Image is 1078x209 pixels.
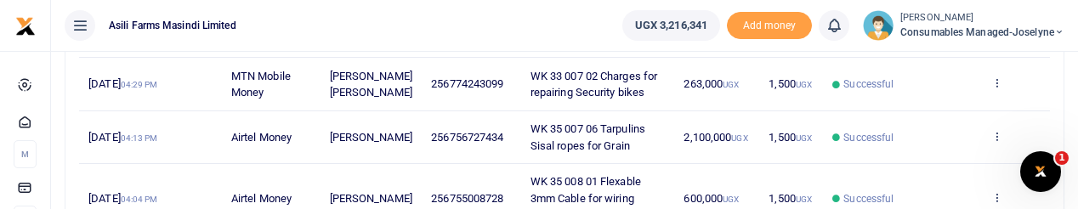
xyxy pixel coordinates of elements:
[769,131,812,144] span: 1,500
[231,131,292,144] span: Airtel Money
[231,192,292,205] span: Airtel Money
[723,80,739,89] small: UGX
[769,77,812,90] span: 1,500
[684,77,739,90] span: 263,000
[727,12,812,40] span: Add money
[88,192,157,205] span: [DATE]
[330,70,412,99] span: [PERSON_NAME] [PERSON_NAME]
[727,12,812,40] li: Toup your wallet
[102,18,243,33] span: Asili Farms Masindi Limited
[616,10,727,41] li: Wallet ballance
[731,133,747,143] small: UGX
[843,130,894,145] span: Successful
[843,76,894,92] span: Successful
[530,122,645,152] span: WK 35 007 06 Tarpulins Sisal ropes for Grain
[796,195,812,204] small: UGX
[88,77,157,90] span: [DATE]
[15,16,36,37] img: logo-small
[622,10,720,41] a: UGX 3,216,341
[843,191,894,206] span: Successful
[431,77,503,90] span: 256774243099
[684,131,747,144] span: 2,100,000
[863,10,894,41] img: profile-user
[231,70,291,99] span: MTN Mobile Money
[121,133,158,143] small: 04:13 PM
[330,131,412,144] span: [PERSON_NAME]
[431,131,503,144] span: 256756727434
[530,70,657,99] span: WK 33 007 02 Charges for repairing Security bikes
[1020,151,1061,192] iframe: Intercom live chat
[727,18,812,31] a: Add money
[635,17,707,34] span: UGX 3,216,341
[121,80,158,89] small: 04:29 PM
[796,133,812,143] small: UGX
[88,131,157,144] span: [DATE]
[723,195,739,204] small: UGX
[900,11,1064,25] small: [PERSON_NAME]
[684,192,739,205] span: 600,000
[15,19,36,31] a: logo-small logo-large logo-large
[121,195,158,204] small: 04:04 PM
[796,80,812,89] small: UGX
[14,140,37,168] li: M
[1055,151,1069,165] span: 1
[863,10,1064,41] a: profile-user [PERSON_NAME] Consumables managed-Joselyne
[900,25,1064,40] span: Consumables managed-Joselyne
[330,192,412,205] span: [PERSON_NAME]
[769,192,812,205] span: 1,500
